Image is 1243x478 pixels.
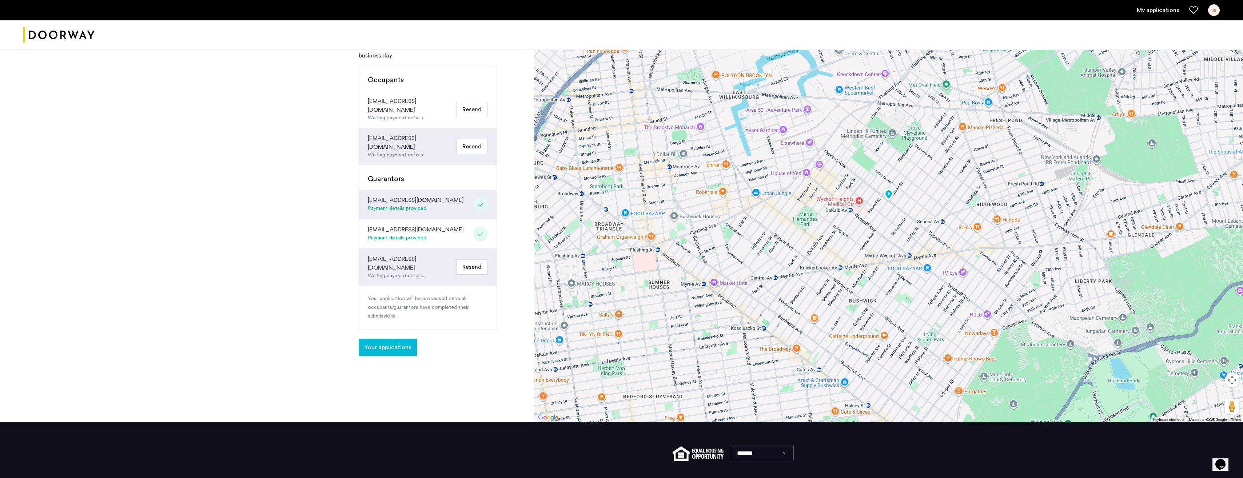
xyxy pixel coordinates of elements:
div: [EMAIL_ADDRESS][DOMAIN_NAME] [368,255,453,272]
img: logo [23,21,95,49]
button: Resend Email [456,139,488,154]
button: Resend Email [456,102,488,117]
h3: Guarantors [368,174,488,184]
button: button [359,339,417,356]
a: Open this area in Google Maps (opens a new window) [536,413,560,422]
a: My application [1137,6,1179,15]
a: Favorites [1189,6,1198,15]
button: Keyboard shortcuts [1153,417,1184,422]
div: Waiting payment details [368,114,453,122]
button: Resend Email [456,259,488,275]
div: Waiting payment details [368,151,453,159]
select: Language select [731,446,794,460]
h3: Occupants [368,75,488,85]
a: Cazamio logo [23,21,95,49]
button: Drag Pegman onto the map to open Street View [1225,399,1239,414]
span: Map data ©2025 Google [1189,418,1227,422]
div: [EMAIL_ADDRESS][DOMAIN_NAME] [368,97,453,114]
cazamio-button: Go to application [359,344,417,350]
div: [EMAIL_ADDRESS][DOMAIN_NAME] [368,134,453,151]
div: Payment details provided [368,204,464,213]
a: Terms (opens in new tab) [1231,417,1241,422]
span: Your applications [364,343,411,352]
button: Map camera controls [1225,373,1239,387]
div: JB [1208,4,1220,16]
img: equal-housing.png [673,446,723,461]
div: [EMAIL_ADDRESS][DOMAIN_NAME] [368,196,464,204]
div: Waiting payment details [368,272,453,280]
div: Payment details provided [368,234,464,243]
iframe: chat widget [1212,449,1236,471]
p: Your application will be processed once all occupants/guarantors have completed their submissions. [368,295,488,321]
div: [EMAIL_ADDRESS][DOMAIN_NAME] [368,225,464,234]
img: Google [536,413,560,422]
